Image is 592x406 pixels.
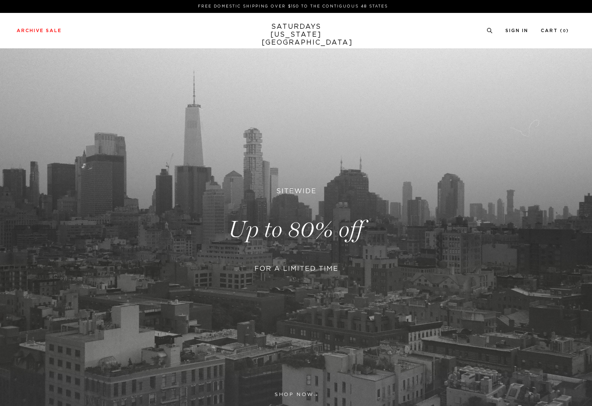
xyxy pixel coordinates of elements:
small: 0 [563,29,566,33]
a: Archive Sale [17,28,62,33]
p: FREE DOMESTIC SHIPPING OVER $150 TO THE CONTIGUOUS 48 STATES [20,3,566,10]
a: Cart (0) [541,28,569,33]
a: Sign In [505,28,528,33]
a: SATURDAYS[US_STATE][GEOGRAPHIC_DATA] [262,23,330,47]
